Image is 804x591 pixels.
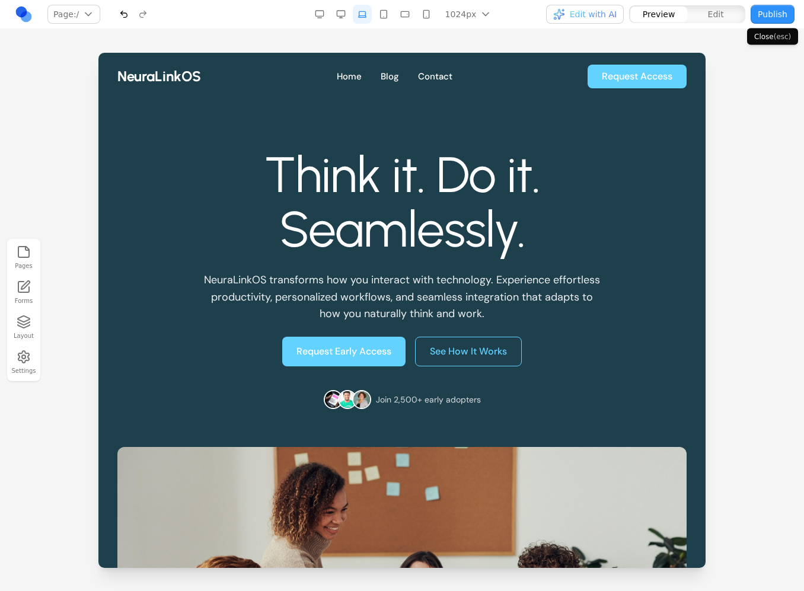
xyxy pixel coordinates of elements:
[374,5,393,24] button: Tablet
[225,337,244,356] img: User
[317,284,423,314] a: See How It Works
[546,5,624,24] button: Edit with AI
[708,8,724,20] span: Edit
[240,337,259,356] img: User
[11,347,37,378] button: Settings
[11,242,37,273] button: Pages
[47,5,100,24] button: Page:/
[643,8,675,20] span: Preview
[184,284,307,314] button: Request Early Access
[11,277,37,308] a: Forms
[570,8,617,20] span: Edit with AI
[438,5,499,24] button: 1024px
[774,33,792,41] span: (esc)
[310,5,329,24] button: Desktop Wide
[751,5,795,24] button: Publish
[277,341,382,353] p: Join 2,500+ early adopters
[754,33,791,41] span: Close
[254,337,273,356] img: User
[98,53,706,568] iframe: Preview
[353,5,372,24] button: Laptop
[395,5,414,24] button: Mobile Landscape
[104,219,503,270] p: NeuraLinkOS transforms how you interact with technology. Experience effortless productivity, pers...
[417,5,436,24] button: Mobile
[11,312,37,343] button: Layout
[331,5,350,24] button: Desktop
